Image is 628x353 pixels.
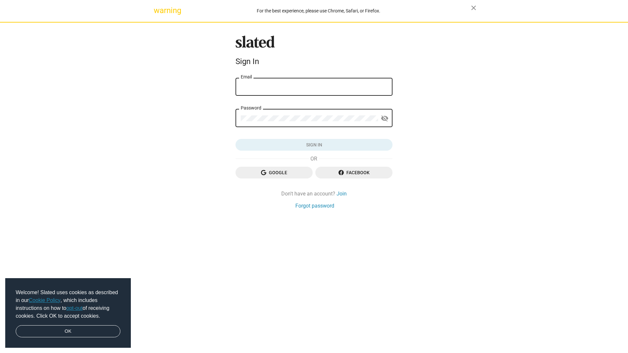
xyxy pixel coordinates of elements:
button: Facebook [315,167,392,178]
div: For the best experience, please use Chrome, Safari, or Firefox. [166,7,471,15]
mat-icon: visibility_off [381,113,389,124]
a: Cookie Policy [29,297,61,303]
div: Don't have an account? [235,190,392,197]
sl-branding: Sign In [235,36,392,69]
a: dismiss cookie message [16,325,120,338]
mat-icon: warning [154,7,162,14]
span: Facebook [321,167,387,178]
a: Join [337,190,347,197]
span: Google [241,167,307,178]
a: Forgot password [295,202,334,209]
span: Welcome! Slated uses cookies as described in our , which includes instructions on how to of recei... [16,289,120,320]
button: Show password [378,112,391,125]
div: cookieconsent [5,278,131,348]
div: Sign In [235,57,392,66]
button: Google [235,167,313,178]
mat-icon: close [470,4,478,12]
a: opt-out [66,305,83,311]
